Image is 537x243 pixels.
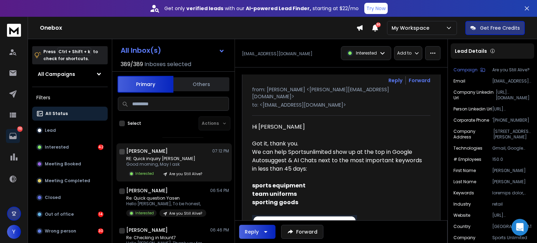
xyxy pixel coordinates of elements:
button: Forward [281,225,323,239]
strong: verified leads [186,5,223,12]
p: [URL][DOMAIN_NAME] [492,213,531,218]
div: 42 [98,144,103,150]
button: Meeting Completed [32,174,108,188]
button: Reply [239,225,275,239]
button: Meeting Booked [32,157,108,171]
p: Get Free Credits [480,24,520,31]
p: Wrong person [45,228,76,234]
h1: Onebox [40,24,356,32]
p: Re: Quick question Yasen [126,195,206,201]
p: Try Now [366,5,386,12]
p: Meeting Completed [45,178,90,184]
button: Others [173,77,229,92]
p: Press to check for shortcuts. [43,48,98,62]
span: 50 [376,22,381,27]
div: Forward [409,77,430,84]
p: Good morning, May I ask [126,162,206,167]
div: 14 [98,212,103,217]
p: Keywords [453,190,474,196]
p: 06:46 PM [210,227,229,233]
h1: All Inbox(s) [121,47,161,54]
h1: [PERSON_NAME] [126,148,168,155]
button: Out of office14 [32,207,108,221]
p: Interested [135,210,154,216]
h1: [PERSON_NAME] [126,187,168,194]
p: [URL][DOMAIN_NAME] [496,90,531,101]
p: Lead [45,128,56,133]
p: Company Linkedin Url [453,90,496,101]
p: Campaign [453,67,478,73]
button: Get Free Credits [465,21,525,35]
p: Sports Unlimited [492,235,531,241]
p: Email [453,78,465,84]
h3: Filters [32,93,108,102]
p: loremips dolor, sitame consectet adipisc, elit seddoeiu, temporinc, utlabore etdolorem, ali enim,... [492,190,531,196]
p: Out of office [45,212,74,217]
button: Reply [388,77,402,84]
p: Get only with our starting at $22/mo [164,5,359,12]
button: Primary [117,76,173,93]
h1: [PERSON_NAME] [126,227,168,234]
div: Reply [245,228,259,235]
button: Campaign [453,67,485,73]
button: All Inbox(s) [115,43,230,57]
p: # Employees [453,157,481,162]
b: team uniforms [252,190,297,198]
button: Wrong person30 [32,224,108,238]
button: Lead [32,123,108,137]
p: All Status [45,111,68,116]
p: 06:54 PM [210,188,229,193]
p: First Name [453,168,476,173]
b: sporting goods [252,198,298,206]
p: Technologies [453,145,482,151]
p: retail [492,201,531,207]
p: Gmail, Google Apps, Amazon AWS, DNS Made Easy, accessiBe, BigCommerce, Listrak, Mobile Friendly, ... [492,145,531,151]
p: Hello [PERSON_NAME], To be honest, [126,201,206,207]
p: '[PHONE_NUMBER] [492,117,531,123]
strong: AI-powered Lead Finder, [246,5,311,12]
p: Corporate Phone [453,117,489,123]
button: All Status [32,107,108,121]
p: to: <[EMAIL_ADDRESS][DOMAIN_NAME]> [252,101,430,108]
div: Open Intercom Messenger [511,219,528,236]
span: 389 / 389 [121,60,143,69]
p: Company [453,235,475,241]
p: Meeting Booked [45,161,81,167]
h1: All Campaigns [38,71,75,78]
p: Interested [45,144,69,150]
p: Interested [135,171,154,176]
p: My Workspace [392,24,432,31]
button: Closed [32,191,108,205]
p: from: [PERSON_NAME] <[PERSON_NAME][EMAIL_ADDRESS][DOMAIN_NAME]> [252,86,430,100]
p: Company Address [453,129,493,140]
p: [PERSON_NAME] [492,179,531,185]
button: Y [7,225,21,239]
p: [PERSON_NAME] [492,168,531,173]
p: [EMAIL_ADDRESS][DOMAIN_NAME] [492,78,531,84]
label: Select [128,121,141,126]
p: 07:12 PM [212,148,229,154]
p: Last Name [453,179,476,185]
p: 150.0 [492,157,531,162]
p: Country [453,224,471,229]
p: Industry [453,201,471,207]
p: [URL][DOMAIN_NAME][PERSON_NAME] [492,106,531,112]
p: [EMAIL_ADDRESS][DOMAIN_NAME] [242,51,313,57]
img: logo [7,24,21,37]
p: Closed [45,195,61,200]
p: Are you Still Alive? [492,67,531,73]
button: All Campaigns [32,67,108,81]
p: Person Linkedin Url [453,106,492,112]
p: Are you Still Alive? [169,171,202,177]
p: Website [453,213,470,218]
h3: Inboxes selected [144,60,191,69]
button: Try Now [364,3,388,14]
p: Add to [397,50,411,56]
a: 110 [6,129,20,143]
button: Interested42 [32,140,108,154]
p: 110 [17,126,23,132]
div: 30 [98,228,103,234]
